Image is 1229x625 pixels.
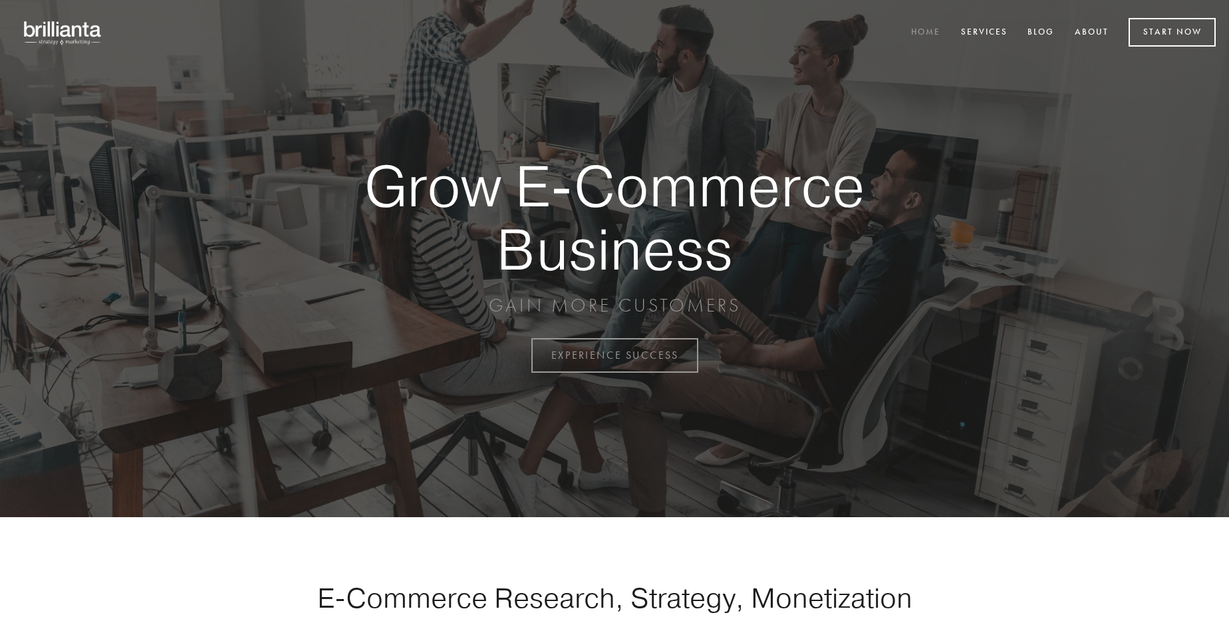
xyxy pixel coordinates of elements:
a: EXPERIENCE SUCCESS [531,338,698,373]
a: About [1066,22,1117,44]
img: brillianta - research, strategy, marketing [13,13,113,52]
a: Home [902,22,949,44]
a: Start Now [1129,18,1216,47]
p: GAIN MORE CUSTOMERS [318,294,911,317]
a: Services [952,22,1016,44]
h1: E-Commerce Research, Strategy, Monetization [275,581,954,614]
strong: Grow E-Commerce Business [318,154,911,280]
a: Blog [1019,22,1063,44]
